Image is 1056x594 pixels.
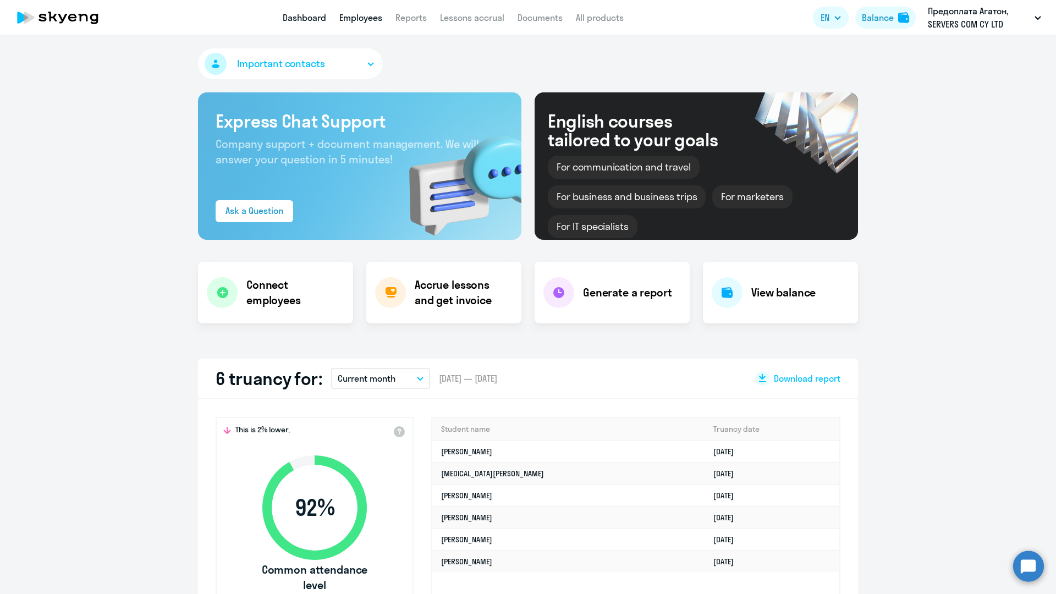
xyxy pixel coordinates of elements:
h4: Connect employees [246,277,344,308]
span: Important contacts [237,57,325,71]
h4: View balance [751,285,816,300]
a: [PERSON_NAME] [441,535,492,544]
a: [DATE] [713,491,743,501]
button: EN [813,7,849,29]
a: Documents [518,12,563,23]
a: Lessons accrual [440,12,504,23]
button: Ask a Question [216,200,293,222]
th: Truancy date [705,418,839,441]
span: EN [821,11,829,24]
h4: Generate a report [583,285,672,300]
div: English courses tailored to your goals [548,112,736,149]
a: Reports [395,12,427,23]
p: Предоплата Агатон, SERVERS COM CY LTD [928,4,1030,31]
button: Current month [331,368,430,389]
div: Balance [862,11,894,24]
p: Current month [338,372,395,385]
div: For business and business trips [548,185,706,208]
button: Balancebalance [855,7,916,29]
a: [DATE] [713,469,743,479]
h4: Accrue lessons and get invoice [415,277,510,308]
span: This is 2% lower, [235,425,290,438]
span: Download report [774,372,840,384]
h2: 6 truancy for: [216,367,322,389]
a: [DATE] [713,557,743,566]
span: Common attendance level [251,562,378,593]
h3: Express Chat Support [216,110,504,132]
div: For communication and travel [548,156,700,179]
th: Student name [432,418,705,441]
a: [PERSON_NAME] [441,491,492,501]
span: Company support + document management. We will answer your question in 5 minutes! [216,137,479,166]
div: For marketers [712,185,792,208]
img: balance [898,12,909,23]
span: 92 % [251,494,378,521]
a: [DATE] [713,513,743,522]
a: [MEDICAL_DATA][PERSON_NAME] [441,469,544,479]
img: bg-img [393,116,521,240]
a: [DATE] [713,535,743,544]
div: For IT specialists [548,215,637,238]
button: Предоплата Агатон, SERVERS COM CY LTD [922,4,1047,31]
a: Employees [339,12,382,23]
div: Ask a Question [226,204,283,217]
button: Important contacts [198,48,383,79]
a: All products [576,12,624,23]
a: [PERSON_NAME] [441,447,492,457]
span: [DATE] — [DATE] [439,372,497,384]
a: Dashboard [283,12,326,23]
a: [PERSON_NAME] [441,557,492,566]
a: [PERSON_NAME] [441,513,492,522]
a: [DATE] [713,447,743,457]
